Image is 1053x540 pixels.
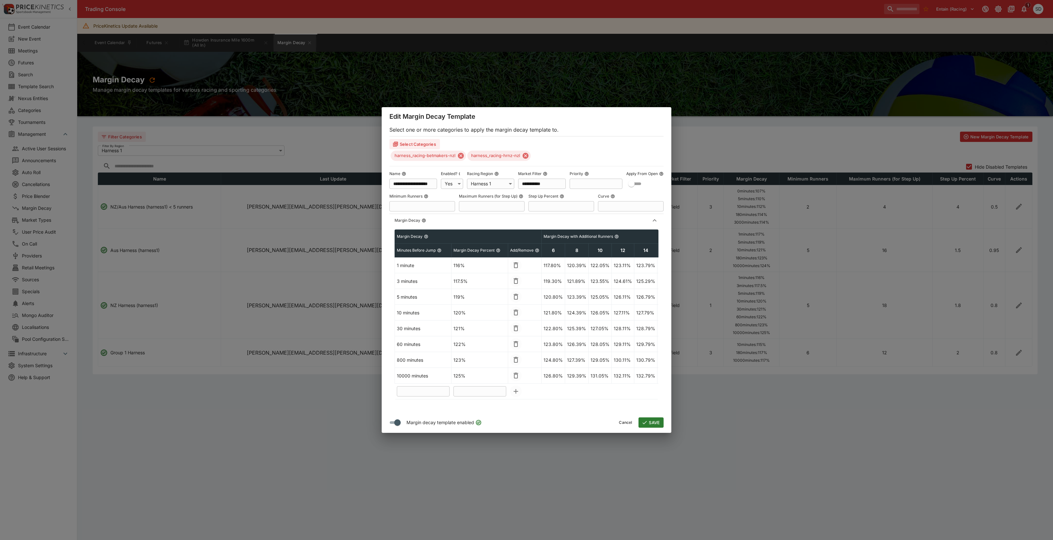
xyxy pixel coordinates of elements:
p: Apply From Open [626,171,658,176]
button: Margin Decay [422,218,426,223]
p: Margin Decay with Additional Runners [544,234,613,239]
td: 10 minutes [395,305,452,321]
button: Priority [584,172,589,176]
span: harness_racing-betmakers-nzl [391,153,459,159]
td: 123.80% [542,336,565,352]
td: 131.05% [589,368,612,384]
td: 129.39% [565,368,589,384]
td: 121.89% [565,273,589,289]
span: Select one or more categories to apply the margin decay template to. [389,126,559,133]
button: Margin Decay [389,214,664,227]
td: 126.11% [612,289,634,305]
p: Racing Region [467,171,493,176]
div: harness_racing-betmakers-nzl [391,151,466,161]
p: Add/Remove [510,247,534,253]
td: 800 minutes [395,352,452,368]
td: 1 minute [395,257,452,273]
td: 127.23% [657,289,681,305]
th: 8 [565,244,589,257]
td: 119.30% [542,273,565,289]
button: Minutes Before Jump [437,248,442,253]
button: Curve [610,194,615,199]
td: 119% [452,289,508,305]
td: 121% [452,321,508,336]
td: 120.80% [542,289,565,305]
td: 125.05% [589,289,612,305]
button: Margin Decay Percent [496,248,500,253]
td: 122.80% [542,321,565,336]
td: 124.61% [612,273,634,289]
td: 125.73% [657,273,681,289]
button: Cancel [615,417,636,428]
button: Enabled? [459,172,463,176]
td: 121.80% [542,305,565,321]
td: 129.23% [657,321,681,336]
td: 133.23% [657,368,681,384]
td: 5 minutes [395,289,452,305]
td: 125% [452,368,508,384]
p: Market Filter [518,171,542,176]
button: Margin Decay with Additional Runners [614,234,619,239]
td: 128.11% [612,321,634,336]
td: 30 minutes [395,321,452,336]
p: Curve [598,193,609,199]
p: Margin Decay [397,234,423,239]
td: 124.23% [657,257,681,273]
p: Margin Decay [395,218,420,223]
button: Step Up Percent [560,194,564,199]
th: 16 [657,244,681,257]
td: 129.05% [589,352,612,368]
td: 126.79% [634,289,657,305]
div: Yes [441,179,463,189]
td: 127.05% [589,321,612,336]
p: Margin Decay Percent [453,247,495,253]
td: 123.55% [589,273,612,289]
td: 60 minutes [395,336,452,352]
td: 124.80% [542,352,565,368]
th: 10 [589,244,612,257]
td: 127.79% [634,305,657,321]
td: 117.80% [542,257,565,273]
td: 130.23% [657,336,681,352]
button: Market Filter [543,172,547,176]
p: Minimum Runners [389,193,423,199]
td: 128.23% [657,305,681,321]
button: Select Categories [389,139,440,149]
button: Add/Remove [535,248,539,253]
button: Minimum Runners [424,194,428,199]
td: 120.39% [565,257,589,273]
td: 131.23% [657,352,681,368]
td: 127.39% [565,352,589,368]
td: 122.05% [589,257,612,273]
td: 130.79% [634,352,657,368]
div: Harness 1 [467,179,515,189]
button: SAVE [638,417,664,428]
td: 132.11% [612,368,634,384]
span: Margin decay template enabled [406,419,474,426]
td: 127.11% [612,305,634,321]
td: 132.79% [634,368,657,384]
p: Enabled? [441,171,457,176]
td: 120% [452,305,508,321]
td: 125.29% [634,273,657,289]
button: Margin Decay [424,234,428,239]
td: 123.79% [634,257,657,273]
td: 129.11% [612,336,634,352]
p: Priority [570,171,583,176]
td: 123.39% [565,289,589,305]
td: 116% [452,257,508,273]
td: 126.39% [565,336,589,352]
span: harness_racing-hrnz-nzl [467,153,524,159]
div: Margin Decay [389,227,664,405]
p: Minutes Before Jump [397,247,436,253]
td: 117.5% [452,273,508,289]
td: 123.11% [612,257,634,273]
td: 10000 minutes [395,368,452,384]
th: 14 [634,244,657,257]
div: Edit Margin Decay Template [382,107,671,126]
button: Apply From Open [659,172,664,176]
td: 128.05% [589,336,612,352]
th: 6 [542,244,565,257]
p: Maximum Runners (for Step Up) [459,193,517,199]
td: 3 minutes [395,273,452,289]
